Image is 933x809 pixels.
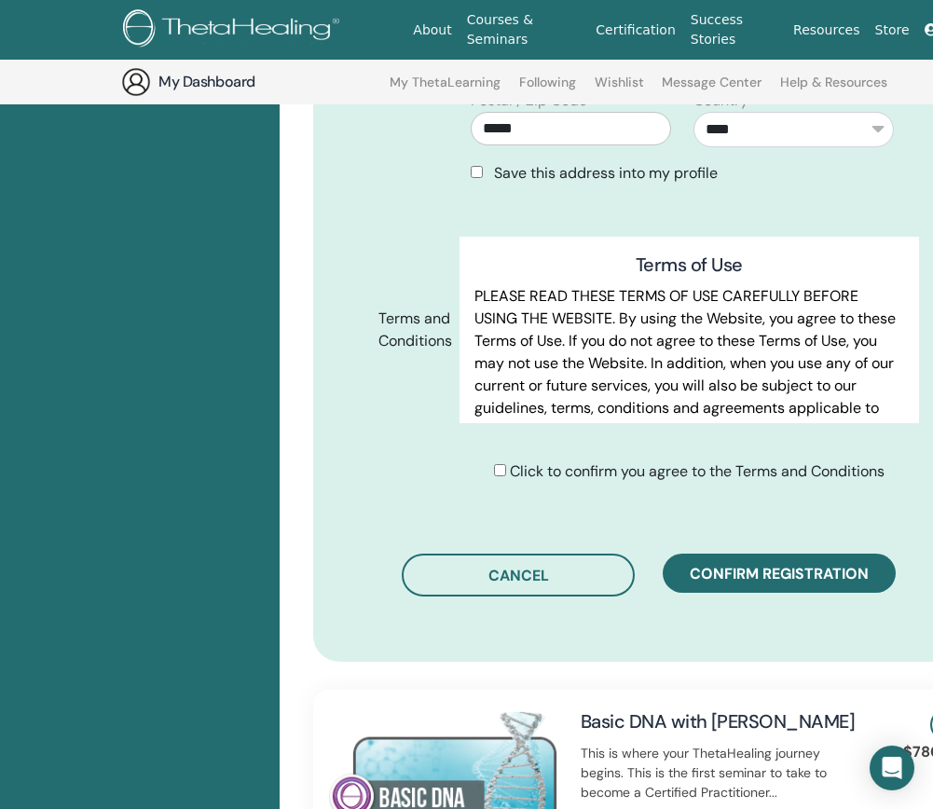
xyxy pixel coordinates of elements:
a: Help & Resources [780,75,887,104]
a: Courses & Seminars [460,3,589,57]
h3: My Dashboard [158,72,345,92]
a: Message Center [662,75,761,104]
a: Store [868,13,917,48]
span: Click to confirm you agree to the Terms and Conditions [510,461,885,481]
a: Resources [786,13,868,48]
h3: Terms of Use [474,252,904,278]
img: generic-user-icon.jpg [121,67,151,97]
a: Following [519,75,576,104]
img: logo.png [123,9,346,51]
a: Basic DNA with [PERSON_NAME] [581,709,855,734]
label: Terms and Conditions [364,301,460,359]
span: Cancel [488,566,549,585]
a: About [405,13,459,48]
a: Success Stories [683,3,786,57]
span: Save this address into my profile [494,163,718,183]
button: Confirm registration [663,554,896,593]
span: Confirm registration [690,564,869,583]
a: Certification [588,13,682,48]
a: My ThetaLearning [390,75,501,104]
div: Open Intercom Messenger [870,746,914,790]
p: PLEASE READ THESE TERMS OF USE CAREFULLY BEFORE USING THE WEBSITE. By using the Website, you agre... [474,285,904,487]
button: Cancel [402,554,635,596]
a: Wishlist [595,75,644,104]
p: This is where your ThetaHealing journey begins. This is the first seminar to take to become a Cer... [581,744,866,802]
